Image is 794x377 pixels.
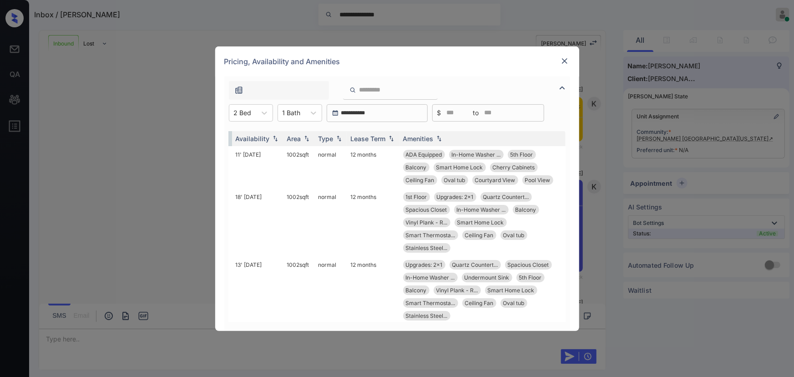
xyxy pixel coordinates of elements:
span: to [473,108,479,118]
div: Pricing, Availability and Amenities [215,46,579,76]
td: 12 months [347,256,400,324]
td: 12 months [347,146,400,188]
span: In-Home Washer ... [457,206,506,213]
img: icon-zuma [557,82,568,93]
span: Pool View [525,177,551,183]
span: Undermount Sink [465,274,510,281]
span: Balcony [516,206,536,213]
span: Ceiling Fan [465,300,494,306]
td: 1002 sqft [283,146,315,188]
img: icon-zuma [349,86,356,94]
div: Type [319,135,334,143]
div: Availability [236,135,270,143]
img: sorting [387,135,396,142]
span: $ [437,108,441,118]
td: 1002 sqft [283,188,315,256]
td: normal [315,188,347,256]
span: Stainless Steel... [406,312,448,319]
div: Amenities [403,135,434,143]
span: Stainless Steel... [406,245,448,251]
span: Smart Thermosta... [406,232,455,239]
img: close [560,56,569,66]
img: sorting [302,135,311,142]
img: sorting [271,135,280,142]
span: Spacious Closet [406,206,447,213]
span: 5th Floor [519,274,542,281]
span: 1st Floor [406,194,427,200]
span: Smart Home Lock [488,287,535,294]
span: ADA Equipped [406,151,442,158]
span: Balcony [406,287,427,294]
span: Vinyl Plank - R... [406,219,448,226]
span: Vinyl Plank - R... [436,287,478,294]
span: Smart Thermosta... [406,300,455,306]
img: sorting [334,135,344,142]
span: Quartz Countert... [452,261,498,268]
span: Courtyard View [475,177,516,183]
span: In-Home Washer ... [406,274,455,281]
td: 18' [DATE] [232,188,283,256]
td: 12 months [347,188,400,256]
span: Oval tub [444,177,465,183]
img: icon-zuma [234,86,243,95]
td: 1002 sqft [283,256,315,324]
span: Oval tub [503,300,525,306]
span: In-Home Washer ... [452,151,501,158]
img: sorting [435,135,444,142]
span: Upgrades: 2x1 [406,261,443,268]
span: Upgrades: 2x1 [437,194,474,200]
td: 11' [DATE] [232,146,283,188]
span: Balcony [406,164,427,171]
td: 13' [DATE] [232,256,283,324]
span: Cherry Cabinets [493,164,535,171]
span: Oval tub [503,232,525,239]
td: normal [315,146,347,188]
div: Lease Term [351,135,386,143]
span: Ceiling Fan [406,177,435,183]
span: 5th Floor [511,151,533,158]
span: Quartz Countert... [483,194,529,200]
span: Smart Home Lock [436,164,483,171]
div: Area [287,135,301,143]
span: Smart Home Lock [457,219,504,226]
span: Ceiling Fan [465,232,494,239]
span: Spacious Closet [508,261,549,268]
td: normal [315,256,347,324]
